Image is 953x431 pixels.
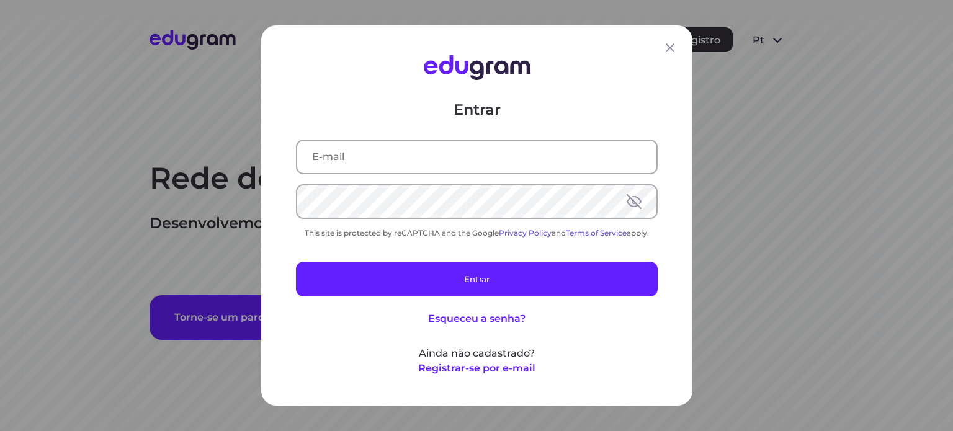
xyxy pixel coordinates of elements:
[296,100,658,120] p: Entrar
[297,141,656,173] input: E-mail
[296,228,658,238] div: This site is protected by reCAPTCHA and the Google and apply.
[566,228,627,238] a: Terms of Service
[423,55,530,80] img: Edugram Logo
[296,262,658,296] button: Entrar
[499,228,552,238] a: Privacy Policy
[428,311,526,326] button: Esqueceu a senha?
[418,361,535,376] button: Registrar-se por e-mail
[296,346,658,361] p: Ainda não cadastrado?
